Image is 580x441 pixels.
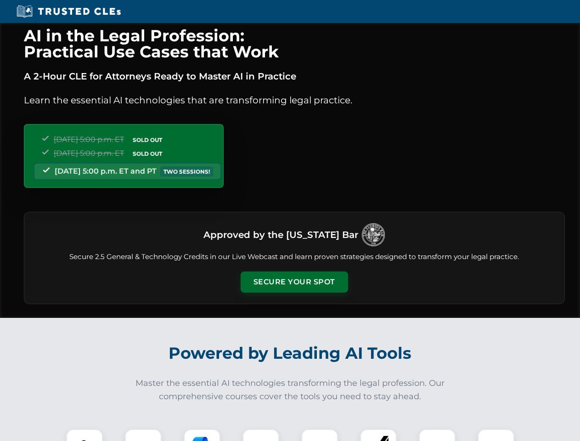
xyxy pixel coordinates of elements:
img: Trusted CLEs [14,5,124,18]
button: Secure Your Spot [241,271,348,293]
span: [DATE] 5:00 p.m. ET [54,149,124,158]
img: Logo [362,223,385,246]
p: Secure 2.5 General & Technology Credits in our Live Webcast and learn proven strategies designed ... [35,252,553,262]
p: Learn the essential AI technologies that are transforming legal practice. [24,93,565,107]
h3: Approved by the [US_STATE] Bar [203,226,358,243]
h2: Powered by Leading AI Tools [36,337,545,369]
h1: AI in the Legal Profession: Practical Use Cases that Work [24,28,565,60]
p: A 2-Hour CLE for Attorneys Ready to Master AI in Practice [24,69,565,84]
span: [DATE] 5:00 p.m. ET [54,135,124,144]
span: SOLD OUT [130,149,165,158]
span: SOLD OUT [130,135,165,145]
p: Master the essential AI technologies transforming the legal profession. Our comprehensive courses... [130,377,451,403]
